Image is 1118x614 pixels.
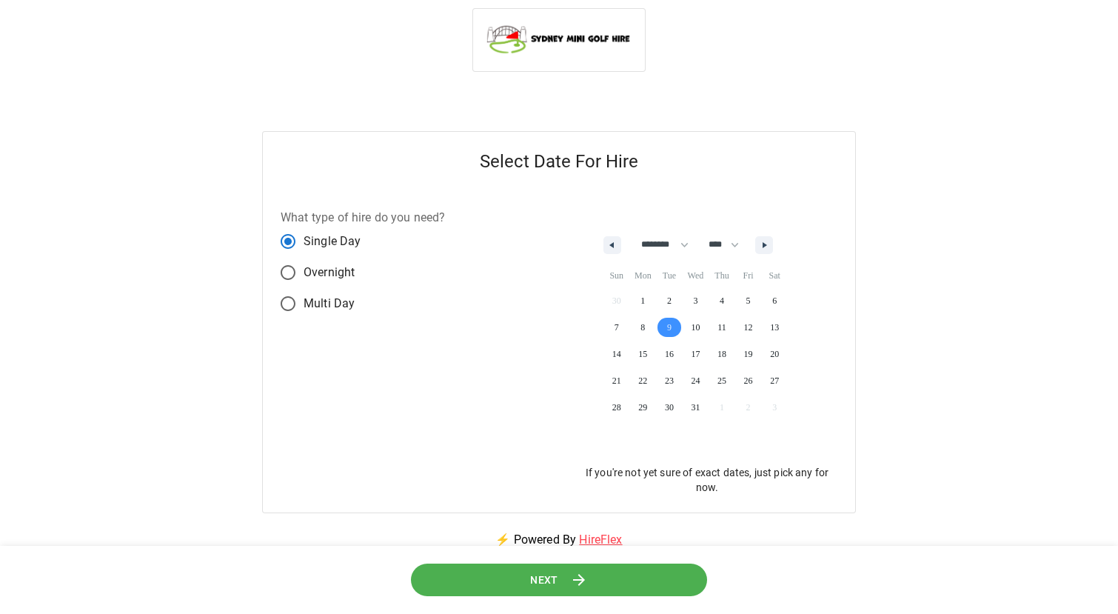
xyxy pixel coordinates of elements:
button: 6 [761,287,788,314]
span: Tue [656,264,683,287]
span: 24 [691,367,700,394]
span: 21 [612,367,621,394]
span: 7 [615,314,619,341]
span: 15 [638,341,647,367]
span: Multi Day [304,295,355,313]
button: 2 [656,287,683,314]
button: 27 [761,367,788,394]
span: 9 [667,314,672,341]
span: 5 [746,287,751,314]
span: 31 [691,394,700,421]
span: 29 [638,394,647,421]
button: 26 [735,367,762,394]
button: 3 [683,287,709,314]
span: 1 [640,287,645,314]
button: 18 [709,341,735,367]
span: Sun [603,264,630,287]
h5: Select Date For Hire [263,132,855,191]
span: Wed [683,264,709,287]
span: 13 [770,314,779,341]
span: 25 [717,367,726,394]
span: 4 [720,287,724,314]
span: 18 [717,341,726,367]
span: Overnight [304,264,355,281]
span: Mon [630,264,657,287]
span: 26 [744,367,753,394]
button: 12 [735,314,762,341]
span: 30 [665,394,674,421]
span: Sat [761,264,788,287]
p: ⚡ Powered By [478,513,640,567]
button: 14 [603,341,630,367]
span: 22 [638,367,647,394]
span: 8 [640,314,645,341]
label: What type of hire do you need? [281,209,446,226]
button: 1 [630,287,657,314]
button: 21 [603,367,630,394]
button: 13 [761,314,788,341]
span: 16 [665,341,674,367]
span: 27 [770,367,779,394]
button: 31 [683,394,709,421]
button: 7 [603,314,630,341]
button: 8 [630,314,657,341]
span: 28 [612,394,621,421]
span: 10 [691,314,700,341]
button: 20 [761,341,788,367]
a: HireFlex [579,533,622,547]
button: 29 [630,394,657,421]
button: 23 [656,367,683,394]
span: 3 [693,287,697,314]
span: 19 [744,341,753,367]
span: 2 [667,287,672,314]
span: Fri [735,264,762,287]
img: Sydney Mini Golf Hire logo [485,21,633,56]
button: 11 [709,314,735,341]
button: 25 [709,367,735,394]
button: 28 [603,394,630,421]
p: If you're not yet sure of exact dates, just pick any for now. [577,465,837,495]
button: 16 [656,341,683,367]
button: 9 [656,314,683,341]
span: 6 [772,287,777,314]
span: 11 [717,314,726,341]
span: 20 [770,341,779,367]
span: 17 [691,341,700,367]
span: Single Day [304,233,361,250]
span: 14 [612,341,621,367]
button: 10 [683,314,709,341]
button: 4 [709,287,735,314]
button: 15 [630,341,657,367]
button: 19 [735,341,762,367]
span: Thu [709,264,735,287]
button: 24 [683,367,709,394]
button: 30 [656,394,683,421]
span: 12 [744,314,753,341]
button: 17 [683,341,709,367]
span: 23 [665,367,674,394]
button: 22 [630,367,657,394]
button: 5 [735,287,762,314]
